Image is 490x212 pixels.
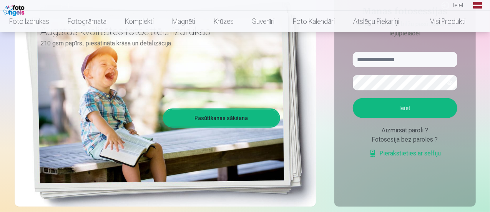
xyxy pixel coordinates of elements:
[204,11,243,32] a: Krūzes
[116,11,163,32] a: Komplekti
[58,11,116,32] a: Fotogrāmata
[41,38,274,49] p: 210 gsm papīrs, piesātināta krāsa un detalizācija
[369,149,441,158] a: Pierakstieties ar selfiju
[164,110,279,127] a: Pasūtīšanas sākšana
[3,3,27,16] img: /fa1
[284,11,344,32] a: Foto kalendāri
[243,11,284,32] a: Suvenīri
[353,135,457,144] div: Fotosesija bez paroles ?
[409,11,475,32] a: Visi produkti
[344,11,409,32] a: Atslēgu piekariņi
[353,98,457,118] button: Ieiet
[163,11,204,32] a: Magnēti
[353,126,457,135] div: Aizmirsāt paroli ?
